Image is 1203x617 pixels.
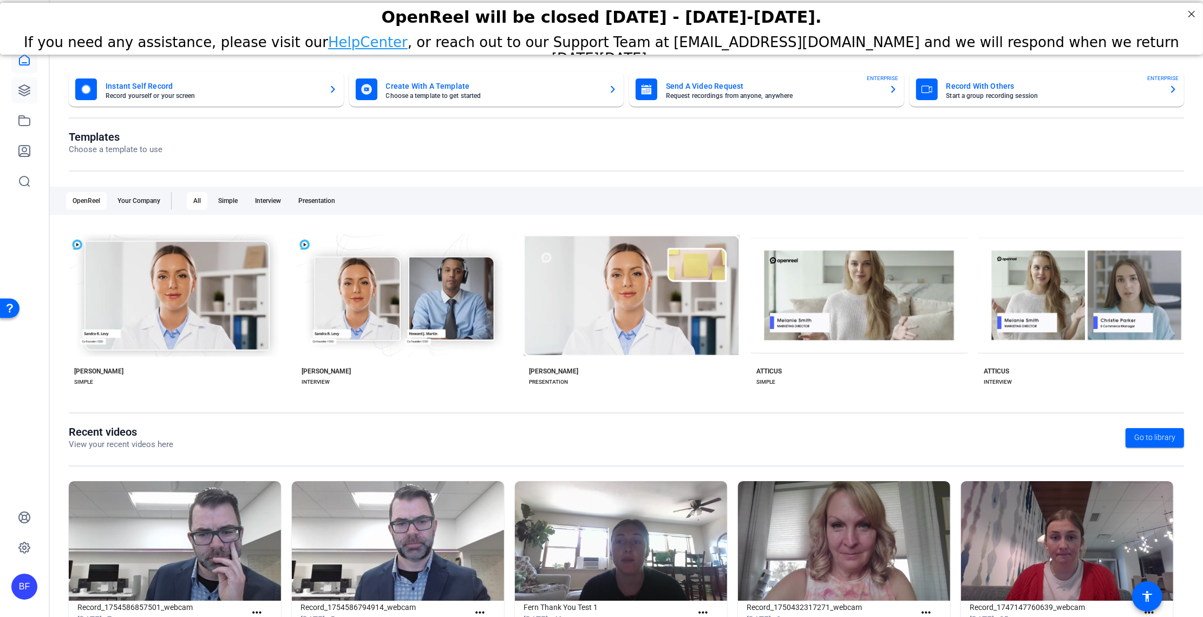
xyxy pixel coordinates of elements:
h1: Fern Thank You Test 1 [524,601,692,614]
img: Record_1754586857501_webcam [69,481,281,601]
p: Choose a template to use [69,143,162,156]
div: OpenReel [66,192,107,209]
h1: Record_1754586794914_webcam [300,601,469,614]
div: SIMPLE [74,378,93,386]
div: ATTICUS [984,367,1009,376]
div: Presentation [292,192,342,209]
mat-icon: accessibility [1141,590,1154,603]
mat-card-subtitle: Request recordings from anyone, anywhere [666,93,880,99]
span: If you need any assistance, please visit our , or reach out to our Support Team at [EMAIL_ADDRESS... [24,31,1179,64]
div: ATTICUS [756,367,782,376]
mat-card-title: Create With A Template [386,80,600,93]
div: INTERVIEW [984,378,1012,386]
mat-card-subtitle: Start a group recording session [946,93,1161,99]
div: OpenReel will be closed [DATE] - [DATE]-[DATE]. [14,5,1189,24]
span: Go to library [1134,432,1175,443]
div: SIMPLE [756,378,775,386]
mat-card-subtitle: Choose a template to get started [386,93,600,99]
div: PRESENTATION [529,378,568,386]
div: Your Company [111,192,167,209]
h1: Recent videos [69,425,173,438]
img: Fern Thank You Test 1 [515,481,727,601]
img: Record_1747147760639_webcam [961,481,1173,601]
div: INTERVIEW [302,378,330,386]
div: [PERSON_NAME] [302,367,351,376]
div: All [187,192,207,209]
a: HelpCenter [328,31,408,48]
img: Record_1754586794914_webcam [292,481,504,601]
span: ENTERPRISE [867,74,899,82]
button: Instant Self RecordRecord yourself or your screen [69,72,344,107]
button: Send A Video RequestRequest recordings from anyone, anywhereENTERPRISE [629,72,904,107]
button: Create With A TemplateChoose a template to get started [349,72,624,107]
div: Simple [212,192,244,209]
div: BF [11,574,37,600]
mat-card-title: Record With Others [946,80,1161,93]
img: Record_1750432317271_webcam [738,481,950,601]
h1: Record_1747147760639_webcam [970,601,1138,614]
mat-card-title: Instant Self Record [106,80,320,93]
h1: Record_1754586857501_webcam [77,601,246,614]
a: Go to library [1126,428,1184,448]
p: View your recent videos here [69,438,173,451]
div: [PERSON_NAME] [74,367,123,376]
mat-card-subtitle: Record yourself or your screen [106,93,320,99]
div: Interview [249,192,287,209]
mat-card-title: Send A Video Request [666,80,880,93]
button: Record With OthersStart a group recording sessionENTERPRISE [910,72,1185,107]
span: ENTERPRISE [1147,74,1179,82]
div: [PERSON_NAME] [529,367,578,376]
h1: Record_1750432317271_webcam [747,601,915,614]
h1: Templates [69,130,162,143]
